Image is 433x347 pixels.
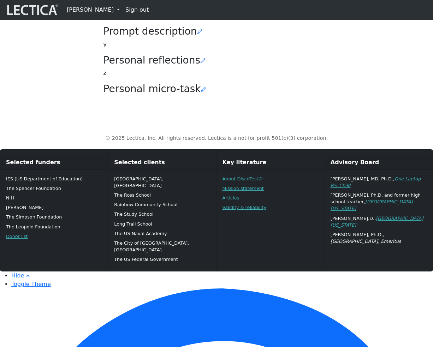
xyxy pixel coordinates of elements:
a: Mission statement [223,186,264,191]
p: The US Naval Academy [114,230,210,237]
h3: Personal reflections [103,54,330,66]
a: About DiscoTest® [223,176,263,181]
div: Selected clients [108,155,216,170]
h3: Personal micro-task [103,83,330,95]
p: [GEOGRAPHIC_DATA], [GEOGRAPHIC_DATA] [114,175,210,189]
p: Long Trail School [114,221,210,227]
img: lecticalive [5,3,58,17]
p: The City of [GEOGRAPHIC_DATA], [GEOGRAPHIC_DATA] [114,240,210,253]
p: NIH [6,195,102,201]
a: Sign out [123,3,152,17]
p: The US Federal Government [114,256,210,263]
p: z [103,69,330,77]
p: The Study School [114,211,210,217]
a: Validity & reliability [223,205,266,210]
p: [PERSON_NAME], Ph.D. and former high school teacher, [331,192,427,212]
div: Advisory Board [325,155,433,170]
h3: Prompt description [103,25,330,37]
div: Selected funders [0,155,108,170]
p: The Leopold Foundation [6,223,102,230]
a: Donor list [6,234,28,239]
a: One Laptop Per Child [331,176,421,188]
p: The Simpson Foundation [6,214,102,220]
div: Key literature [217,155,325,170]
p: [PERSON_NAME], MD, Ph.D., [331,175,427,189]
p: © 2025 Lectica, Inc. All rights reserved. Lectica is a not for profit 501(c)(3) corporation. [19,134,414,142]
p: IES (US Department of Education) [6,175,102,182]
a: [GEOGRAPHIC_DATA][US_STATE] [331,199,413,211]
a: Hide » [11,272,29,279]
p: [PERSON_NAME].D., [331,215,427,228]
p: [PERSON_NAME] [6,204,102,211]
p: The Ross School [114,192,210,198]
p: [PERSON_NAME], Ph.D. [331,231,427,245]
a: [PERSON_NAME] [64,3,123,17]
a: Articles [223,195,239,201]
a: [GEOGRAPHIC_DATA][US_STATE] [331,216,423,228]
p: The Spencer Foundation [6,185,102,192]
p: y [103,40,330,49]
p: Rainbow Community School [114,201,210,208]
